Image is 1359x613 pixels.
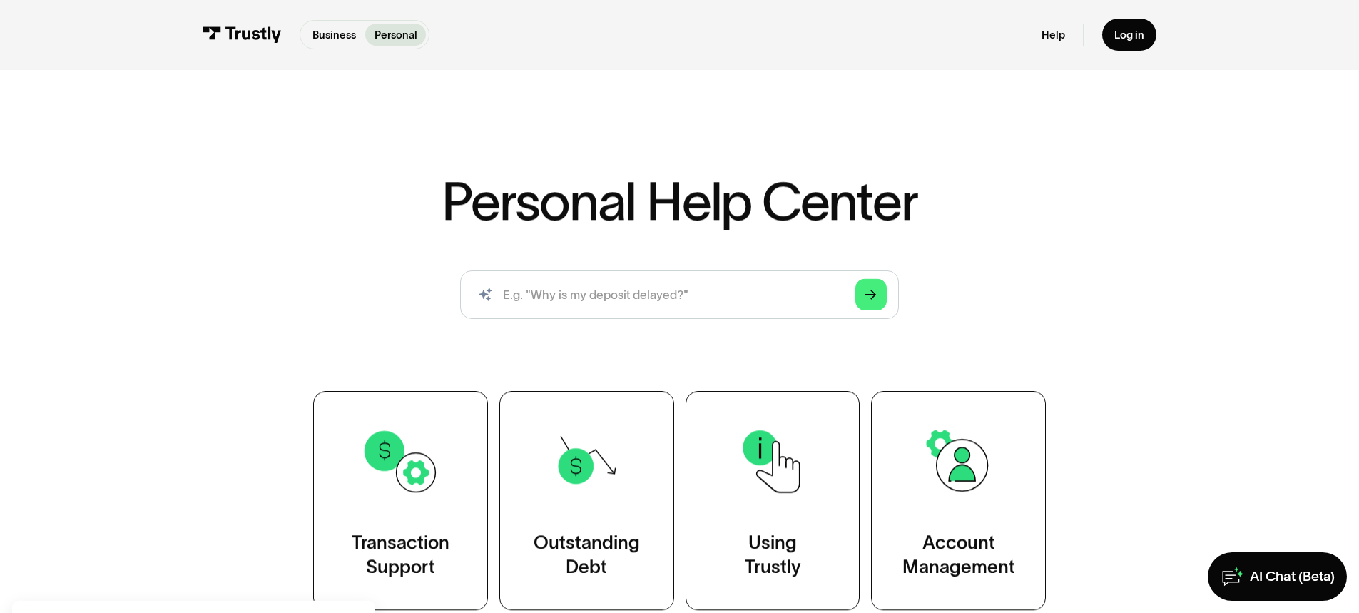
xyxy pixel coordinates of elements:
div: AI Chat (Beta) [1250,568,1335,586]
a: Help [1042,28,1065,41]
a: TransactionSupport [313,392,488,611]
a: Business [303,24,365,46]
form: Search [460,270,899,319]
div: Account Management [902,532,1015,580]
div: Log in [1114,28,1144,41]
a: OutstandingDebt [499,392,674,611]
div: Transaction Support [352,532,449,580]
h1: Personal Help Center [442,175,917,228]
a: UsingTrustly [686,392,860,611]
a: Log in [1102,19,1156,51]
p: Business [312,27,356,43]
a: Personal [365,24,426,46]
div: Using Trustly [744,532,800,580]
img: Trustly Logo [203,26,281,43]
div: Outstanding Debt [534,532,640,580]
a: AI Chat (Beta) [1208,552,1347,601]
input: search [460,270,899,319]
p: Personal [375,27,417,43]
a: AccountManagement [871,392,1046,611]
